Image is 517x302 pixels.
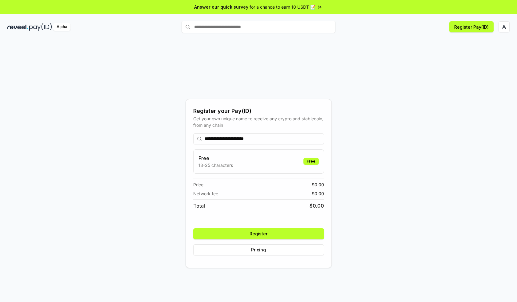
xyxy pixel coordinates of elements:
span: $ 0.00 [312,190,324,197]
div: Alpha [53,23,70,31]
div: Free [303,158,319,165]
span: Answer our quick survey [194,4,248,10]
span: Price [193,181,203,188]
h3: Free [198,155,233,162]
button: Register Pay(ID) [449,21,494,32]
div: Register your Pay(ID) [193,107,324,115]
div: Get your own unique name to receive any crypto and stablecoin, from any chain [193,115,324,128]
span: Network fee [193,190,218,197]
button: Pricing [193,244,324,255]
img: pay_id [29,23,52,31]
span: for a chance to earn 10 USDT 📝 [250,4,315,10]
img: reveel_dark [7,23,28,31]
button: Register [193,228,324,239]
span: Total [193,202,205,209]
p: 13-25 characters [198,162,233,168]
span: $ 0.00 [310,202,324,209]
span: $ 0.00 [312,181,324,188]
